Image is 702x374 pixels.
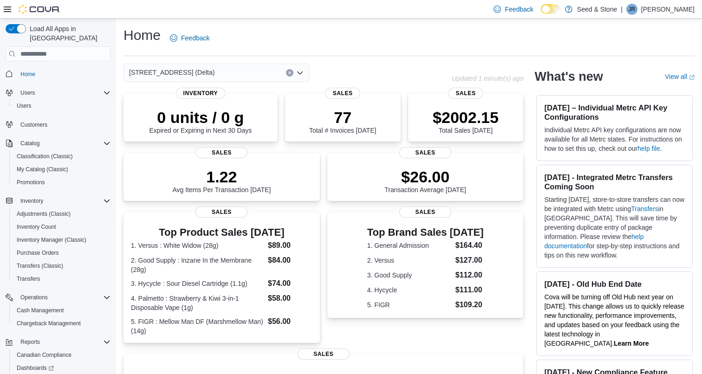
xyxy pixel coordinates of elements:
[367,256,452,265] dt: 2. Versus
[13,100,35,111] a: Users
[9,304,114,317] button: Cash Management
[17,119,110,130] span: Customers
[544,103,685,122] h3: [DATE] – Individual Metrc API Key Configurations
[17,320,81,327] span: Chargeback Management
[149,108,252,134] div: Expired or Expiring in Next 30 Days
[13,318,110,329] span: Chargeback Management
[131,279,264,288] dt: 3. Hycycle : Sour Diesel Cartridge (1.1g)
[20,338,40,346] span: Reports
[9,317,114,330] button: Chargeback Management
[637,145,660,152] a: help file
[9,99,114,112] button: Users
[20,140,39,147] span: Catalog
[13,208,110,219] span: Adjustments (Classic)
[2,137,114,150] button: Catalog
[17,236,86,244] span: Inventory Manager (Classic)
[20,294,48,301] span: Operations
[195,147,247,158] span: Sales
[13,273,110,284] span: Transfers
[325,88,360,99] span: Sales
[544,125,685,153] p: Individual Metrc API key configurations are now available for all Metrc states. For instructions ...
[448,88,483,99] span: Sales
[2,194,114,207] button: Inventory
[17,179,45,186] span: Promotions
[19,5,60,14] img: Cova
[614,340,649,347] a: Learn More
[20,71,35,78] span: Home
[26,24,110,43] span: Load All Apps in [GEOGRAPHIC_DATA]
[20,197,43,205] span: Inventory
[172,168,271,186] p: 1.22
[2,67,114,80] button: Home
[641,4,695,15] p: [PERSON_NAME]
[9,150,114,163] button: Classification (Classic)
[13,260,110,271] span: Transfers (Classic)
[17,223,56,231] span: Inventory Count
[17,292,52,303] button: Operations
[534,69,603,84] h2: What's new
[13,208,74,219] a: Adjustments (Classic)
[367,227,484,238] h3: Top Brand Sales [DATE]
[544,279,685,289] h3: [DATE] - Old Hub End Date
[13,362,110,374] span: Dashboards
[384,168,466,193] div: Transaction Average [DATE]
[544,173,685,191] h3: [DATE] - Integrated Metrc Transfers Coming Soon
[631,205,658,213] a: Transfers
[149,108,252,127] p: 0 units / 0 g
[13,247,63,258] a: Purchase Orders
[298,348,350,360] span: Sales
[9,163,114,176] button: My Catalog (Classic)
[433,108,499,134] div: Total Sales [DATE]
[9,176,114,189] button: Promotions
[13,349,75,361] a: Canadian Compliance
[17,138,43,149] button: Catalog
[17,195,47,206] button: Inventory
[17,249,59,257] span: Purchase Orders
[13,221,110,232] span: Inventory Count
[176,88,226,99] span: Inventory
[505,5,533,14] span: Feedback
[13,305,110,316] span: Cash Management
[131,241,264,250] dt: 1. Versus : White Widow (28g)
[17,68,110,79] span: Home
[452,75,523,82] p: Updated 1 minute(s) ago
[2,86,114,99] button: Users
[384,168,466,186] p: $26.00
[13,273,44,284] a: Transfers
[2,335,114,348] button: Reports
[541,4,560,14] input: Dark Mode
[17,336,110,348] span: Reports
[268,293,312,304] dd: $58.00
[399,206,451,218] span: Sales
[131,227,312,238] h3: Top Product Sales [DATE]
[9,348,114,361] button: Canadian Compliance
[17,195,110,206] span: Inventory
[9,233,114,246] button: Inventory Manager (Classic)
[20,89,35,97] span: Users
[17,119,51,130] a: Customers
[13,260,67,271] a: Transfers (Classic)
[17,153,73,160] span: Classification (Classic)
[367,300,452,310] dt: 5. FIGR
[17,307,64,314] span: Cash Management
[129,67,214,78] span: [STREET_ADDRESS] (Delta)
[17,292,110,303] span: Operations
[9,259,114,272] button: Transfers (Classic)
[268,240,312,251] dd: $89.00
[9,207,114,220] button: Adjustments (Classic)
[544,293,684,347] span: Cova will be turning off Old Hub next year on [DATE]. This change allows us to quickly release ne...
[17,275,40,283] span: Transfers
[9,246,114,259] button: Purchase Orders
[13,234,90,245] a: Inventory Manager (Classic)
[17,262,63,270] span: Transfers (Classic)
[296,69,304,77] button: Open list of options
[577,4,617,15] p: Seed & Stone
[17,364,54,372] span: Dashboards
[13,318,84,329] a: Chargeback Management
[20,121,47,129] span: Customers
[629,4,636,15] span: JR
[172,168,271,193] div: Avg Items Per Transaction [DATE]
[17,138,110,149] span: Catalog
[665,73,695,80] a: View allExternal link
